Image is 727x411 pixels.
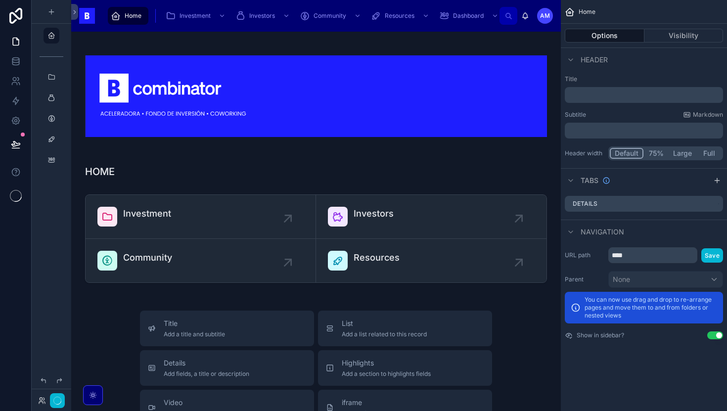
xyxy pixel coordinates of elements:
span: iframe [342,398,402,408]
a: Investors [232,7,295,25]
label: URL path [565,251,604,259]
span: Add fields, a title or description [164,370,249,378]
div: scrollable content [565,87,723,103]
button: Visibility [644,29,724,43]
button: HighlightsAdd a section to highlights fields [318,350,492,386]
span: Markdown [693,111,723,119]
label: Show in sidebar? [577,331,624,339]
a: Home [108,7,148,25]
a: Community [297,7,366,25]
span: Investment [180,12,211,20]
button: ListAdd a list related to this record [318,311,492,346]
span: Dashboard [453,12,484,20]
button: TitleAdd a title and subtitle [140,311,314,346]
span: Add a section to highlights fields [342,370,431,378]
a: Markdown [683,111,723,119]
span: Navigation [581,227,624,237]
span: Title [164,319,225,328]
label: Details [573,200,597,208]
span: AM [540,12,550,20]
span: List [342,319,427,328]
span: Investors [249,12,275,20]
a: Investment [163,7,230,25]
a: Resources [368,7,434,25]
p: You can now use drag and drop to re-arrange pages and move them to and from folders or nested views [585,296,717,320]
span: Resources [385,12,414,20]
span: Add a list related to this record [342,330,427,338]
button: Options [565,29,644,43]
button: Default [610,148,643,159]
span: Add a title and subtitle [164,330,225,338]
button: 75% [643,148,669,159]
button: Full [696,148,722,159]
span: Community [314,12,346,20]
span: Home [125,12,141,20]
button: Large [669,148,696,159]
button: DetailsAdd fields, a title or description [140,350,314,386]
label: Subtitle [565,111,586,119]
label: Parent [565,275,604,283]
span: Video [164,398,221,408]
span: Header [581,55,608,65]
span: Tabs [581,176,598,185]
img: App logo [79,8,95,24]
span: Details [164,358,249,368]
a: Dashboard [436,7,503,25]
label: Header width [565,149,604,157]
button: Save [701,248,723,263]
span: Home [579,8,595,16]
span: None [613,274,630,284]
button: None [608,271,723,288]
div: scrollable content [103,5,500,27]
label: Title [565,75,723,83]
span: Highlights [342,358,431,368]
div: scrollable content [565,123,723,138]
